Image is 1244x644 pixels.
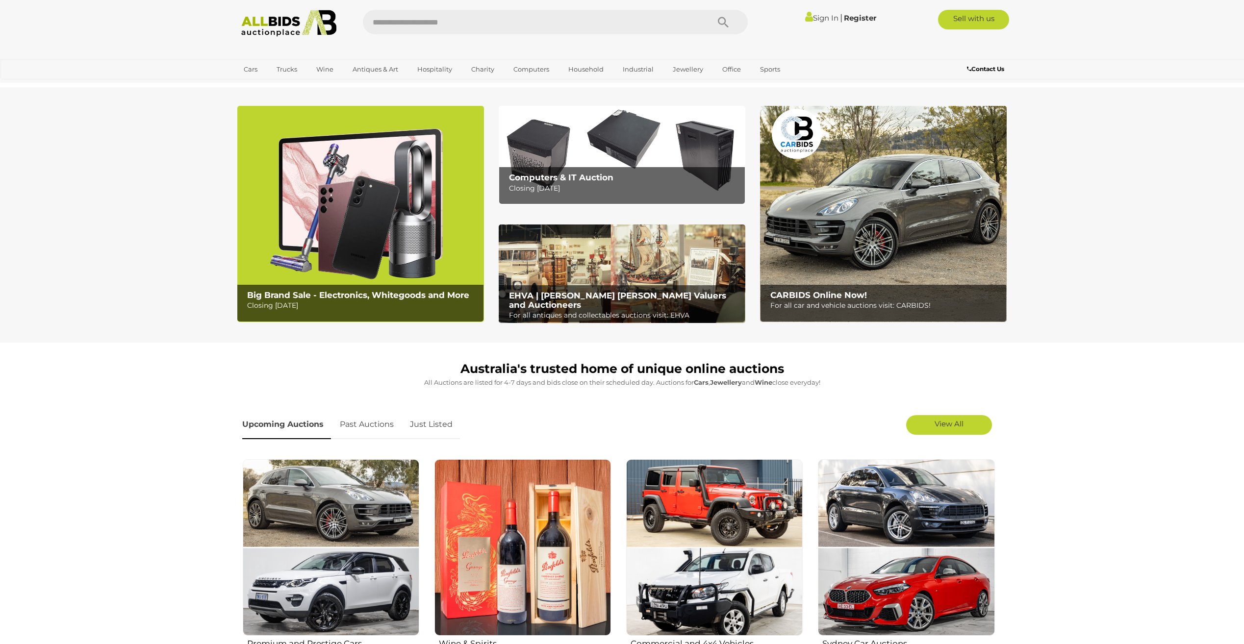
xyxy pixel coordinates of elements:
[332,410,401,439] a: Past Auctions
[509,291,726,310] b: EHVA | [PERSON_NAME] [PERSON_NAME] Valuers and Auctioneers
[346,61,405,77] a: Antiques & Art
[710,378,742,386] strong: Jewellery
[403,410,460,439] a: Just Listed
[760,106,1007,322] img: CARBIDS Online Now!
[844,13,876,23] a: Register
[237,106,484,322] a: Big Brand Sale - Electronics, Whitegoods and More Big Brand Sale - Electronics, Whitegoods and Mo...
[411,61,458,77] a: Hospitality
[760,106,1007,322] a: CARBIDS Online Now! CARBIDS Online Now! For all car and vehicle auctions visit: CARBIDS!
[938,10,1009,29] a: Sell with us
[434,459,611,636] img: Wine & Spirits
[499,106,745,204] a: Computers & IT Auction Computers & IT Auction Closing [DATE]
[755,378,772,386] strong: Wine
[666,61,710,77] a: Jewellery
[243,459,419,636] img: Premium and Prestige Cars
[716,61,747,77] a: Office
[509,309,740,322] p: For all antiques and collectables auctions visit: EHVA
[242,362,1002,376] h1: Australia's trusted home of unique online auctions
[967,65,1004,73] b: Contact Us
[818,459,994,636] img: Sydney Car Auctions
[935,419,964,428] span: View All
[237,106,484,322] img: Big Brand Sale - Electronics, Whitegoods and More
[770,299,1001,312] p: For all car and vehicle auctions visit: CARBIDS!
[562,61,610,77] a: Household
[465,61,501,77] a: Charity
[499,224,745,323] img: EHVA | Evans Hastings Valuers and Auctioneers
[310,61,340,77] a: Wine
[699,10,748,34] button: Search
[770,290,867,300] b: CARBIDS Online Now!
[626,459,803,636] img: Commercial and 4x4 Vehicles
[247,299,478,312] p: Closing [DATE]
[509,182,740,195] p: Closing [DATE]
[270,61,304,77] a: Trucks
[616,61,660,77] a: Industrial
[906,415,992,435] a: View All
[805,13,838,23] a: Sign In
[247,290,469,300] b: Big Brand Sale - Electronics, Whitegoods and More
[840,12,842,23] span: |
[694,378,709,386] strong: Cars
[242,410,331,439] a: Upcoming Auctions
[499,106,745,204] img: Computers & IT Auction
[507,61,556,77] a: Computers
[509,173,613,182] b: Computers & IT Auction
[237,61,264,77] a: Cars
[967,64,1007,74] a: Contact Us
[236,10,342,37] img: Allbids.com.au
[499,224,745,323] a: EHVA | Evans Hastings Valuers and Auctioneers EHVA | [PERSON_NAME] [PERSON_NAME] Valuers and Auct...
[754,61,787,77] a: Sports
[242,377,1002,388] p: All Auctions are listed for 4-7 days and bids close on their scheduled day. Auctions for , and cl...
[237,77,320,94] a: [GEOGRAPHIC_DATA]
